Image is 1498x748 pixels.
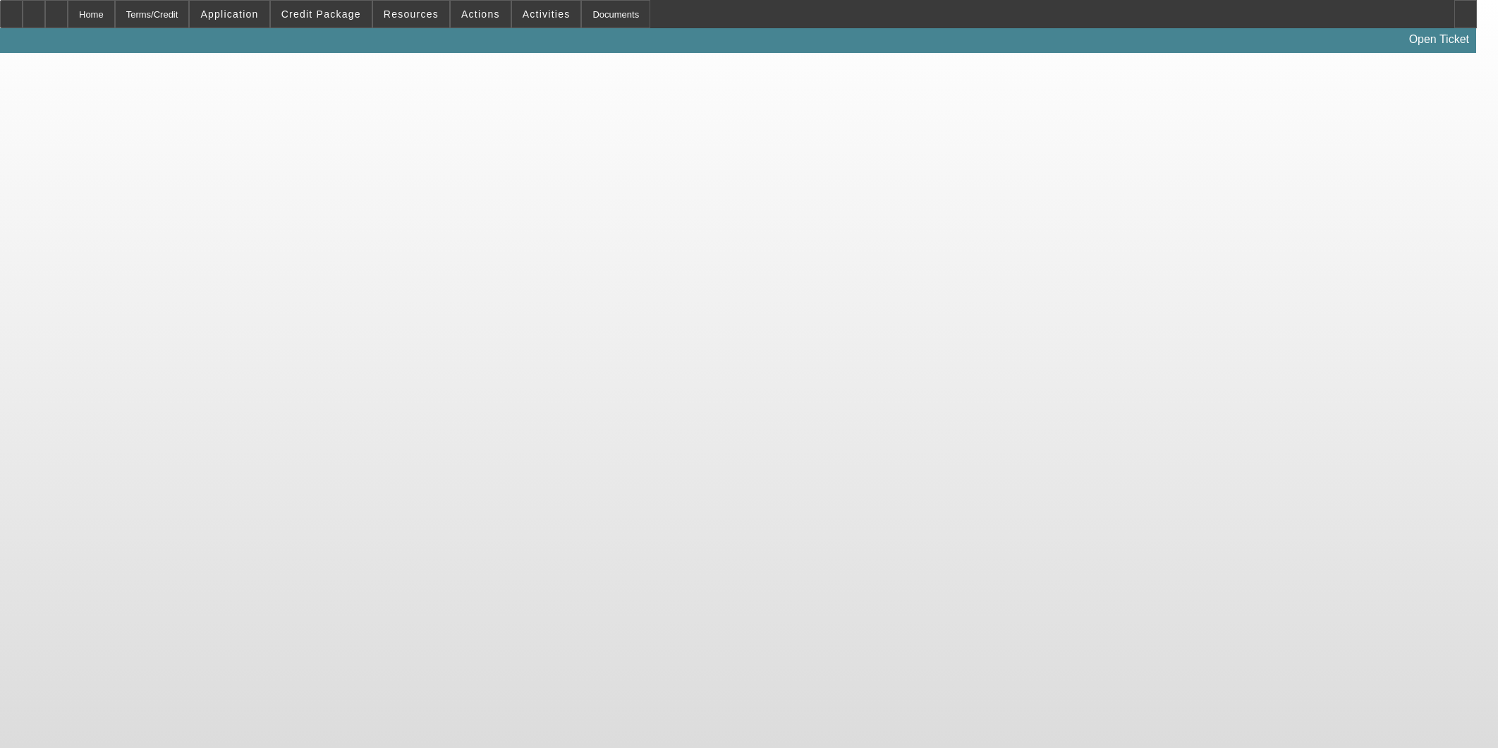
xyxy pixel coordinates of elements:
button: Actions [451,1,511,28]
span: Actions [461,8,500,20]
span: Resources [384,8,439,20]
span: Application [200,8,258,20]
a: Open Ticket [1403,28,1475,52]
button: Application [190,1,269,28]
button: Resources [373,1,449,28]
span: Activities [523,8,571,20]
button: Activities [512,1,581,28]
button: Credit Package [271,1,372,28]
span: Credit Package [281,8,361,20]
